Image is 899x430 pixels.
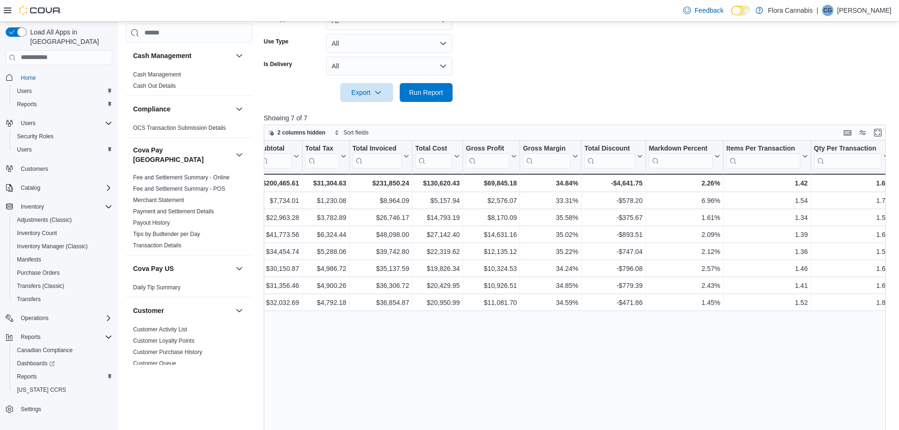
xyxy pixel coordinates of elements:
div: Total Discount [584,144,635,168]
a: Transaction Details [133,242,181,249]
span: Run Report [409,88,443,97]
div: 2.12% [648,246,720,257]
div: -$747.04 [584,246,642,257]
div: 1.53 [814,246,889,257]
button: Cova Pay [GEOGRAPHIC_DATA] [234,149,245,160]
button: Reports [17,331,44,343]
div: Customer [126,324,252,384]
div: -$4,641.75 [584,177,642,189]
div: $30,150.87 [258,263,299,274]
button: Canadian Compliance [9,344,116,357]
div: $35,137.59 [353,263,409,274]
span: OCS Transaction Submission Details [133,124,226,132]
div: -$578.20 [584,195,642,206]
div: $7,734.01 [258,195,299,206]
h3: Cova Pay [GEOGRAPHIC_DATA] [133,145,232,164]
button: Compliance [234,103,245,115]
a: Payout History [133,219,170,226]
button: Total Tax [305,144,346,168]
div: $14,793.19 [415,212,460,223]
div: 1.52 [726,297,808,308]
div: Cash Management [126,69,252,95]
a: Customer Loyalty Points [133,337,194,344]
div: $36,854.87 [353,297,409,308]
div: 1.65 [814,177,889,189]
a: Feedback [680,1,727,20]
span: Catalog [21,184,40,192]
div: $14,631.16 [466,229,517,240]
div: Items Per Transaction [726,144,800,168]
div: 1.41 [726,280,808,291]
div: Cova Pay [GEOGRAPHIC_DATA] [126,172,252,255]
div: 2.57% [648,263,720,274]
div: 1.54 [726,195,808,206]
span: Manifests [13,254,112,265]
a: Customer Queue [133,360,176,367]
p: [PERSON_NAME] [837,5,891,16]
button: Cash Management [133,51,232,60]
span: Cash Out Details [133,82,176,90]
div: $19,826.34 [415,263,460,274]
a: Customer Activity List [133,326,187,333]
button: Subtotal [258,144,299,168]
div: $22,963.28 [258,212,299,223]
span: Fee and Settlement Summary - Online [133,174,230,181]
button: Export [340,83,393,102]
div: Total Tax [305,144,339,153]
span: Tips by Budtender per Day [133,230,200,238]
a: Inventory Manager (Classic) [13,241,92,252]
a: Tips by Budtender per Day [133,231,200,237]
button: Cova Pay US [234,263,245,274]
div: 35.02% [523,229,578,240]
span: 2 columns hidden [277,129,326,136]
a: Cash Out Details [133,83,176,89]
a: Settings [17,404,45,415]
span: Catalog [17,182,112,194]
span: Adjustments (Classic) [13,214,112,226]
span: Inventory Manager (Classic) [17,243,88,250]
button: Security Roles [9,130,116,143]
span: Merchant Statement [133,196,184,204]
div: Subtotal [258,144,292,168]
div: $6,324.44 [305,229,346,240]
button: Cova Pay US [133,264,232,273]
div: 34.84% [523,177,578,189]
a: Transfers [13,294,44,305]
a: Cash Management [133,71,181,78]
div: 1.45% [648,297,720,308]
span: Washington CCRS [13,384,112,396]
span: Dashboards [13,358,112,369]
div: 1.67 [814,280,889,291]
span: Operations [17,312,112,324]
div: $200,465.61 [258,177,299,189]
div: Markdown Percent [648,144,712,153]
div: $8,170.09 [466,212,517,223]
p: Flora Cannabis [768,5,813,16]
div: 1.46 [726,263,808,274]
span: Purchase Orders [17,269,60,277]
button: Manifests [9,253,116,266]
a: OCS Transaction Submission Details [133,125,226,131]
span: Feedback [695,6,723,15]
span: Payment and Settlement Details [133,208,214,215]
div: 1.39 [726,229,808,240]
span: Export [346,83,387,102]
span: Canadian Compliance [13,345,112,356]
button: Purchase Orders [9,266,116,279]
div: $4,900.26 [305,280,346,291]
div: $2,576.07 [466,195,517,206]
div: 2.26% [648,177,720,189]
button: Run Report [400,83,453,102]
button: Operations [17,312,52,324]
button: Total Invoiced [353,144,409,168]
div: $3,782.89 [305,212,346,223]
span: Users [17,146,32,153]
div: Compliance [126,122,252,137]
span: Daily Tip Summary [133,284,181,291]
a: Inventory Count [13,228,61,239]
a: Reports [13,371,41,382]
div: Gross Margin [523,144,571,153]
h3: Compliance [133,104,170,114]
div: 1.36 [726,246,808,257]
button: Catalog [17,182,44,194]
